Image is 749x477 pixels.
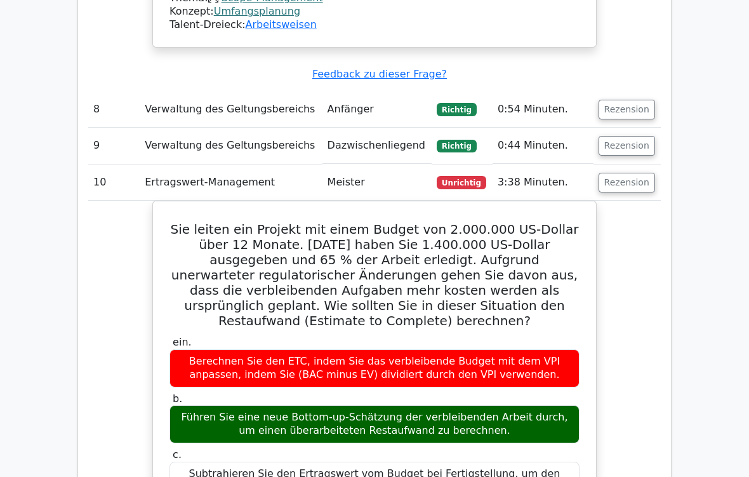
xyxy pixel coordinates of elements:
[169,18,317,30] font: Talent-Dreieck:
[493,128,593,164] td: 0:44 Minuten.
[322,165,432,201] td: Meister
[168,222,581,328] h5: Sie leiten ein Projekt mit einem Budget von 2.000.000 US-Dollar über 12 Monate. [DATE] haben Sie ...
[88,91,140,128] td: 8
[599,100,655,119] button: Rezension
[437,103,477,116] span: Richtig
[493,165,593,201] td: 3:38 Minuten.
[437,176,486,189] span: Unrichtig
[214,5,300,17] a: Umfangsplanung
[169,5,300,17] font: Konzept:
[169,405,580,443] div: Führen Sie eine neue Bottom-up-Schätzung der verbleibenden Arbeit durch, um einen überarbeiteten ...
[173,336,192,348] span: ein.
[169,349,580,387] div: Berechnen Sie den ETC, indem Sie das verbleibende Budget mit dem VPI anpassen, indem Sie (BAC min...
[173,448,182,460] span: c.
[599,136,655,156] button: Rezension
[312,68,447,80] a: Feedback zu dieser Frage?
[140,91,322,128] td: Verwaltung des Geltungsbereichs
[493,91,593,128] td: 0:54 Minuten.
[437,140,477,152] span: Richtig
[173,393,182,405] span: b.
[322,91,432,128] td: Anfänger
[246,18,317,30] a: Arbeitsweisen
[88,128,140,164] td: 9
[88,165,140,201] td: 10
[140,165,322,201] td: Ertragswert-Management
[140,128,322,164] td: Verwaltung des Geltungsbereichs
[322,128,432,164] td: Dazwischenliegend
[599,173,655,192] button: Rezension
